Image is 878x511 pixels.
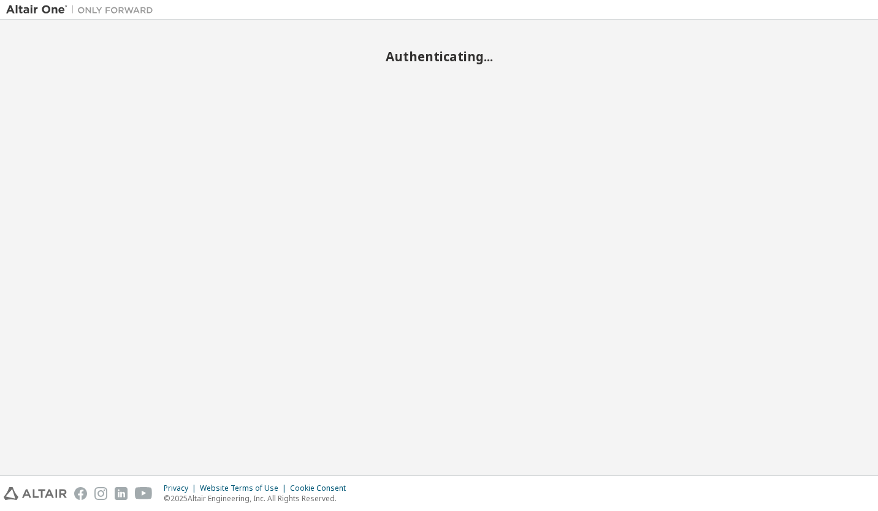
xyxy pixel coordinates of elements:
[164,493,353,504] p: © 2025 Altair Engineering, Inc. All Rights Reserved.
[164,483,200,493] div: Privacy
[290,483,353,493] div: Cookie Consent
[74,487,87,500] img: facebook.svg
[6,4,159,16] img: Altair One
[135,487,153,500] img: youtube.svg
[200,483,290,493] div: Website Terms of Use
[94,487,107,500] img: instagram.svg
[6,48,872,64] h2: Authenticating...
[115,487,128,500] img: linkedin.svg
[4,487,67,500] img: altair_logo.svg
